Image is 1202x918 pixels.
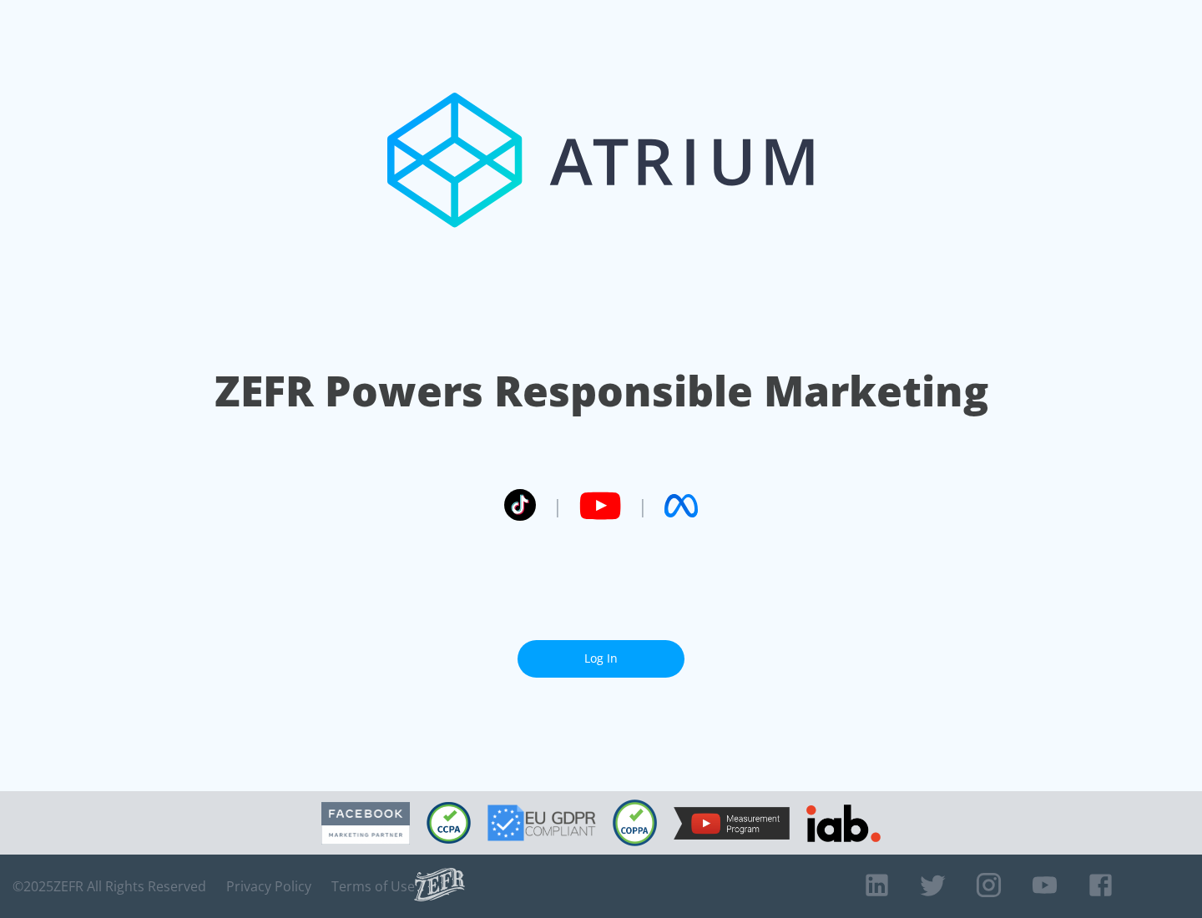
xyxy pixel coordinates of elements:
h1: ZEFR Powers Responsible Marketing [215,362,988,420]
a: Log In [518,640,684,678]
img: IAB [806,805,881,842]
span: | [553,493,563,518]
img: Facebook Marketing Partner [321,802,410,845]
a: Privacy Policy [226,878,311,895]
img: CCPA Compliant [427,802,471,844]
span: © 2025 ZEFR All Rights Reserved [13,878,206,895]
img: YouTube Measurement Program [674,807,790,840]
img: COPPA Compliant [613,799,657,846]
span: | [638,493,648,518]
a: Terms of Use [331,878,415,895]
img: GDPR Compliant [487,805,596,841]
